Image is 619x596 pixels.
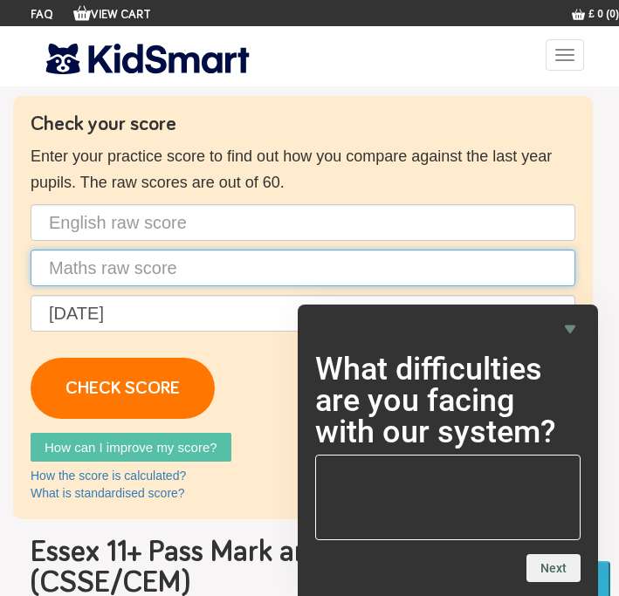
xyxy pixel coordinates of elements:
[31,433,231,462] a: How can I improve my score?
[31,469,186,483] a: How the score is calculated?
[31,295,575,332] input: Date of birth (d/m/y) e.g. 27/12/2007
[572,8,585,21] img: Your items in the shopping basket
[32,44,263,74] img: KidSmart logo
[31,486,185,500] a: What is standardised score?
[315,319,581,582] div: What difficulties are you facing with our system?
[31,250,575,286] input: Maths raw score
[31,9,53,21] a: FAQ
[588,8,619,20] span: £ 0 (0)
[73,4,91,22] img: Your items in the shopping basket
[526,554,581,582] button: Next question
[315,455,581,540] textarea: What difficulties are you facing with our system?
[31,204,575,241] input: English raw score
[31,143,575,195] p: Enter your practice score to find out how you compare against the last year pupils. The raw score...
[31,358,215,419] a: CHECK SCORE
[31,113,575,134] h4: Check your score
[73,9,151,21] a: View Cart
[560,319,581,339] button: Hide survey
[315,353,581,448] h2: What difficulties are you facing with our system?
